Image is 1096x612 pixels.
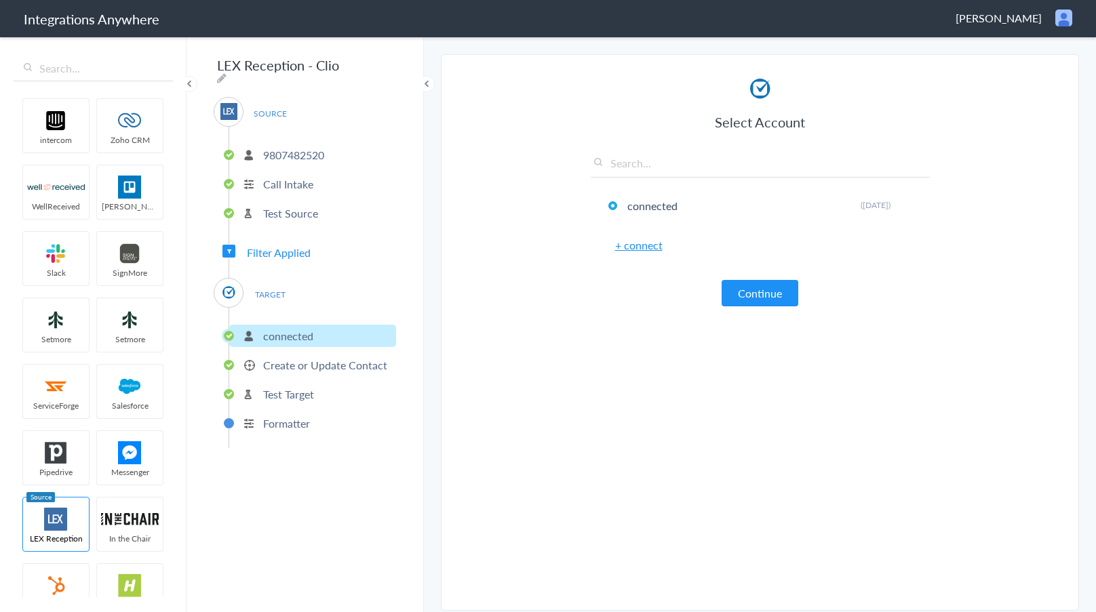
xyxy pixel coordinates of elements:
img: setmoreNew.jpg [101,308,159,331]
p: 9807482520 [263,147,324,163]
h1: Integrations Anywhere [24,9,159,28]
img: serviceforge-icon.png [27,375,85,398]
span: Zoho CRM [97,134,163,146]
span: [PERSON_NAME] [956,10,1042,26]
span: Setmore [23,333,89,345]
span: [PERSON_NAME] [97,201,163,212]
img: clio-logo.svg [747,75,774,102]
input: Search... [591,155,930,178]
span: LEX Reception [23,533,89,544]
input: Search... [14,56,173,81]
span: In the Chair [97,533,163,544]
span: WellReceived [23,201,89,212]
span: Pipedrive [23,466,89,478]
img: clio-logo.svg [220,284,237,301]
img: slack-logo.svg [27,242,85,265]
span: Filter Applied [247,245,311,260]
img: user.png [1055,9,1072,26]
span: Slack [23,267,89,279]
p: Test Source [263,205,318,221]
p: Test Target [263,386,314,402]
span: Messenger [97,466,163,478]
span: TARGET [244,285,296,304]
button: Continue [722,280,798,306]
img: zoho-logo.svg [101,109,159,132]
img: hs-app-logo.svg [101,574,159,597]
span: SignMore [97,267,163,279]
p: Create or Update Contact [263,357,387,373]
span: ([DATE]) [861,199,891,211]
img: lex-app-logo.svg [27,508,85,531]
img: hubspot-logo.svg [27,574,85,597]
img: trello.png [101,176,159,199]
img: lex-app-logo.svg [220,103,237,120]
span: Salesforce [97,400,163,411]
span: intercom [23,134,89,146]
img: pipedrive.png [27,441,85,464]
span: ServiceForge [23,400,89,411]
img: signmore-logo.png [101,242,159,265]
a: + connect [615,237,663,253]
p: connected [263,328,313,344]
p: Call Intake [263,176,313,192]
p: Formatter [263,415,310,431]
img: FBM.png [101,441,159,464]
img: inch-logo.svg [101,508,159,531]
h3: Select Account [591,113,930,131]
img: intercom-logo.svg [27,109,85,132]
img: wr-logo.svg [27,176,85,199]
span: SOURCE [244,104,296,123]
span: Setmore [97,333,163,345]
img: salesforce-logo.svg [101,375,159,398]
img: setmoreNew.jpg [27,308,85,331]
